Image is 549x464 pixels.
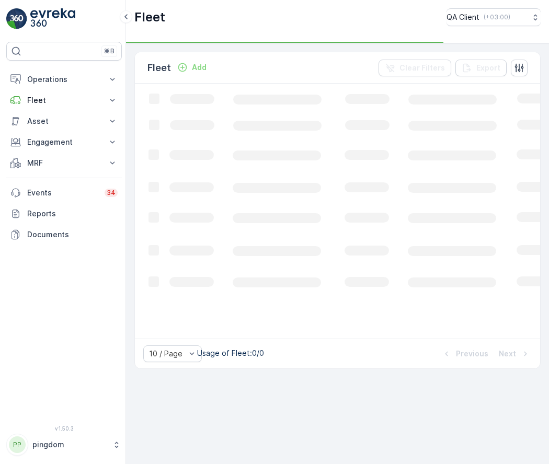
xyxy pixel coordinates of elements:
[32,439,107,450] p: pingdom
[30,8,75,29] img: logo_light-DOdMpM7g.png
[27,158,101,168] p: MRF
[104,47,115,55] p: ⌘B
[456,349,488,359] p: Previous
[6,425,122,432] span: v 1.50.3
[197,348,264,358] p: Usage of Fleet : 0/0
[6,132,122,153] button: Engagement
[134,9,165,26] p: Fleet
[27,229,118,240] p: Documents
[379,60,451,76] button: Clear Filters
[484,13,510,21] p: ( +03:00 )
[6,182,122,203] a: Events34
[498,347,532,360] button: Next
[440,347,489,360] button: Previous
[173,61,211,74] button: Add
[27,137,101,147] p: Engagement
[6,434,122,456] button: PPpingdom
[192,62,207,73] p: Add
[27,208,118,219] p: Reports
[476,63,500,73] p: Export
[447,8,541,26] button: QA Client(+03:00)
[27,116,101,126] p: Asset
[6,203,122,224] a: Reports
[6,8,27,29] img: logo
[6,153,122,173] button: MRF
[455,60,507,76] button: Export
[6,90,122,111] button: Fleet
[27,188,98,198] p: Events
[147,61,171,75] p: Fleet
[6,224,122,245] a: Documents
[399,63,445,73] p: Clear Filters
[107,189,116,197] p: 34
[499,349,516,359] p: Next
[9,436,26,453] div: PP
[447,12,479,22] p: QA Client
[6,111,122,132] button: Asset
[27,95,101,106] p: Fleet
[6,69,122,90] button: Operations
[27,74,101,85] p: Operations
